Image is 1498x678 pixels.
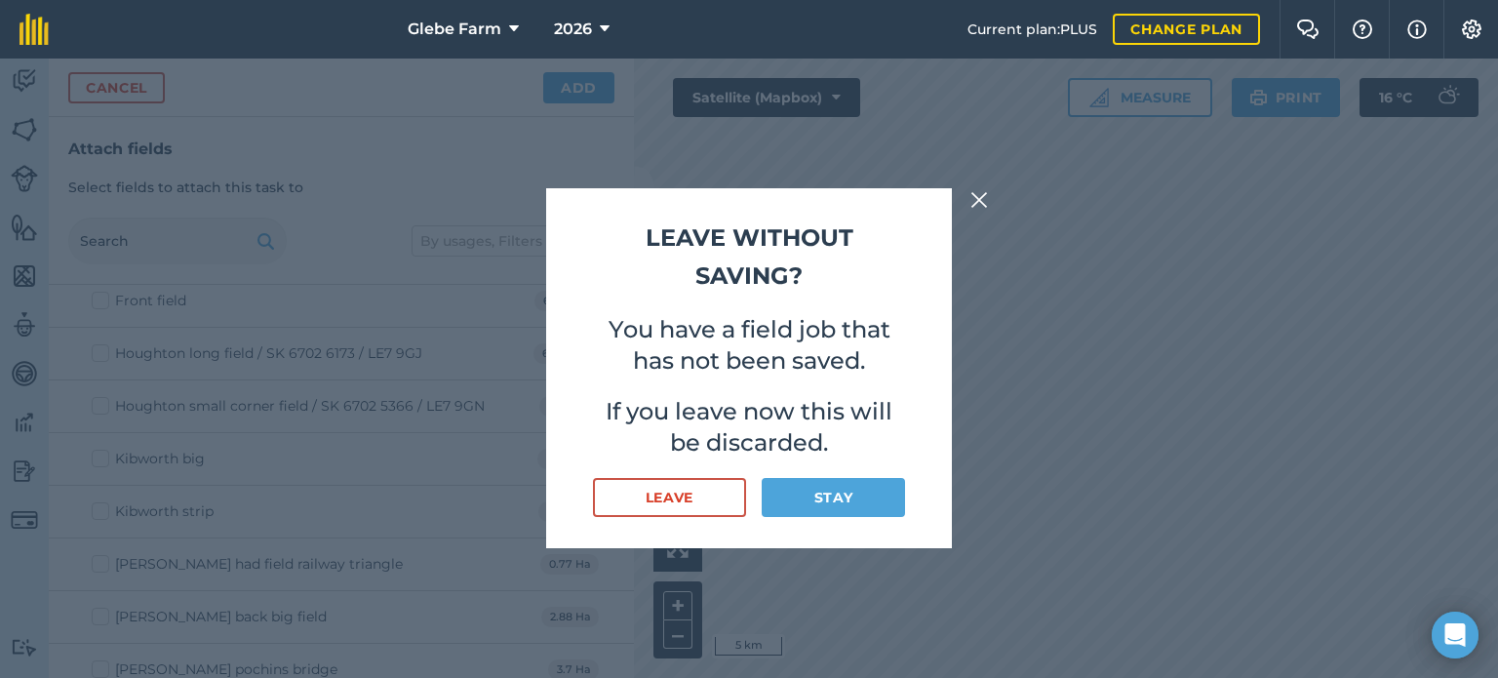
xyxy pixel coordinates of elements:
h2: Leave without saving? [593,219,905,295]
div: Open Intercom Messenger [1432,612,1478,658]
img: A cog icon [1460,20,1483,39]
span: 2026 [554,18,592,41]
p: If you leave now this will be discarded. [593,396,905,459]
img: svg+xml;base64,PHN2ZyB4bWxucz0iaHR0cDovL3d3dy53My5vcmcvMjAwMC9zdmciIHdpZHRoPSIyMiIgaGVpZ2h0PSIzMC... [970,188,988,212]
img: fieldmargin Logo [20,14,49,45]
img: Two speech bubbles overlapping with the left bubble in the forefront [1296,20,1320,39]
span: Glebe Farm [408,18,501,41]
p: You have a field job that has not been saved. [593,314,905,377]
button: Stay [762,478,905,517]
img: svg+xml;base64,PHN2ZyB4bWxucz0iaHR0cDovL3d3dy53My5vcmcvMjAwMC9zdmciIHdpZHRoPSIxNyIgaGVpZ2h0PSIxNy... [1407,18,1427,41]
a: Change plan [1113,14,1260,45]
button: Leave [593,478,746,517]
span: Current plan : PLUS [967,19,1097,40]
img: A question mark icon [1351,20,1374,39]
